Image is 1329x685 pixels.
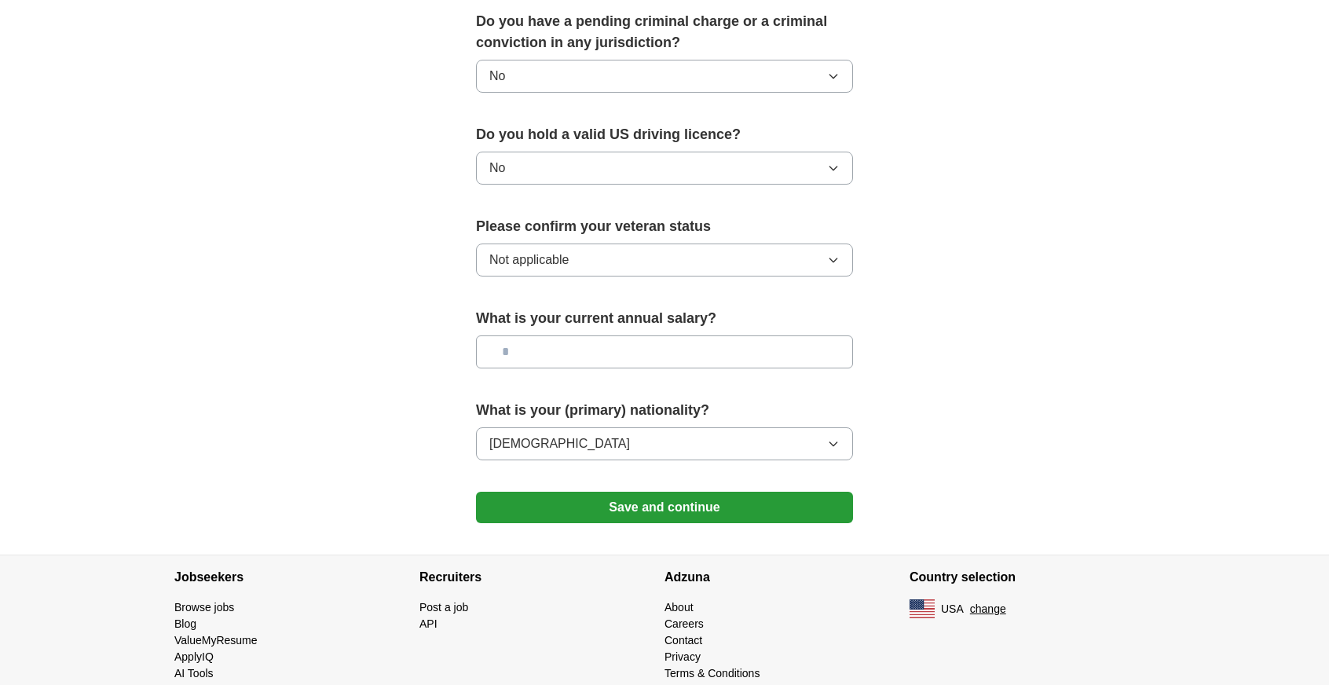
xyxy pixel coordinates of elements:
[970,601,1006,617] button: change
[941,601,964,617] span: USA
[476,216,853,237] label: Please confirm your veteran status
[174,667,214,680] a: AI Tools
[476,244,853,277] button: Not applicable
[419,601,468,614] a: Post a job
[174,601,234,614] a: Browse jobs
[476,124,853,145] label: Do you hold a valid US driving licence?
[489,251,569,269] span: Not applicable
[476,152,853,185] button: No
[489,67,505,86] span: No
[664,634,702,647] a: Contact
[174,617,196,630] a: Blog
[476,492,853,523] button: Save and continue
[174,634,258,647] a: ValueMyResume
[664,650,701,663] a: Privacy
[664,617,704,630] a: Careers
[489,434,630,453] span: [DEMOGRAPHIC_DATA]
[664,667,760,680] a: Terms & Conditions
[476,427,853,460] button: [DEMOGRAPHIC_DATA]
[174,650,214,663] a: ApplyIQ
[476,60,853,93] button: No
[910,599,935,618] img: US flag
[910,555,1155,599] h4: Country selection
[476,400,853,421] label: What is your (primary) nationality?
[476,11,853,53] label: Do you have a pending criminal charge or a criminal conviction in any jurisdiction?
[664,601,694,614] a: About
[419,617,438,630] a: API
[489,159,505,178] span: No
[476,308,853,329] label: What is your current annual salary?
